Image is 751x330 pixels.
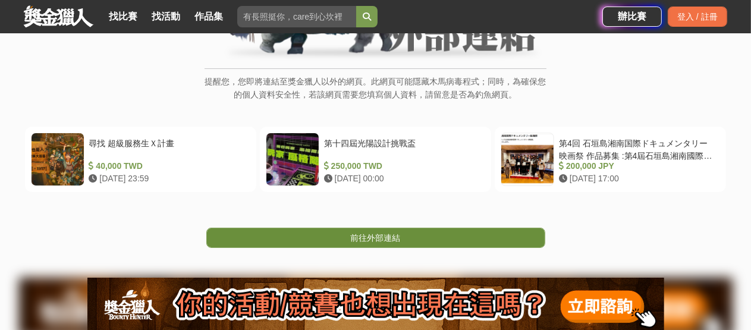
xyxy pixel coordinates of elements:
[206,228,545,248] a: 前往外部連結
[104,8,142,25] a: 找比賽
[351,233,401,243] span: 前往外部連結
[559,172,715,185] div: [DATE] 17:00
[559,160,715,172] div: 200,000 JPY
[237,6,356,27] input: 有長照挺你，care到心坎裡！青春出手，拍出照顧 影音徵件活動
[668,7,727,27] div: 登入 / 註冊
[89,172,246,185] div: [DATE] 23:59
[602,7,662,27] a: 辦比賽
[324,172,480,185] div: [DATE] 00:00
[190,8,228,25] a: 作品集
[25,127,256,192] a: 尋找 超級服務生Ｘ計畫 40,000 TWD [DATE] 23:59
[205,75,546,114] p: 提醒您，您即將連結至獎金獵人以外的網頁。此網頁可能隱藏木馬病毒程式；同時，為確保您的個人資料安全性，若該網頁需要您填寫個人資料，請留意是否為釣魚網頁。
[324,137,480,160] div: 第十四屆光陽設計挑戰盃
[260,127,491,192] a: 第十四屆光陽設計挑戰盃 250,000 TWD [DATE] 00:00
[324,160,480,172] div: 250,000 TWD
[495,127,726,192] a: 第4回 石垣島湘南国際ドキュメンタリー映画祭 作品募集 :第4屆石垣島湘南國際紀錄片電影節作品徵集 200,000 JPY [DATE] 17:00
[89,137,246,160] div: 尋找 超級服務生Ｘ計畫
[89,160,246,172] div: 40,000 TWD
[147,8,185,25] a: 找活動
[559,137,715,160] div: 第4回 石垣島湘南国際ドキュメンタリー映画祭 作品募集 :第4屆石垣島湘南國際紀錄片電影節作品徵集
